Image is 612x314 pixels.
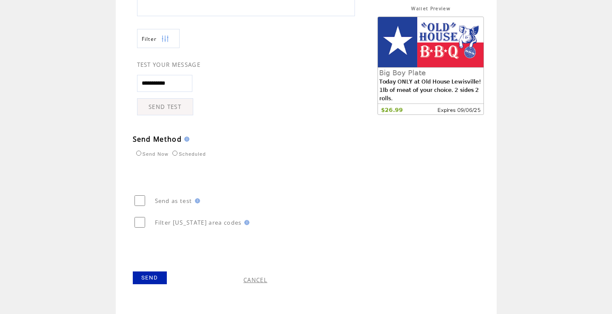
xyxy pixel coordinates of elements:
span: Send as test [155,197,192,205]
a: CANCEL [243,276,267,284]
label: Scheduled [170,151,206,157]
span: Show filters [142,35,157,43]
img: images [377,17,484,114]
input: Send Now [136,151,141,156]
input: Scheduled [172,151,177,156]
span: Filter [US_STATE] area codes [155,219,242,226]
a: SEND TEST [137,98,193,115]
span: TEST YOUR MESSAGE [137,61,201,69]
img: help.gif [182,137,189,142]
label: Send Now [134,151,169,157]
img: help.gif [192,198,200,203]
span: Wallet Preview [411,6,450,11]
a: Filter [137,29,180,48]
img: help.gif [242,220,249,225]
span: Send Method [133,134,182,144]
a: SEND [133,271,167,284]
img: filters.png [161,29,169,49]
